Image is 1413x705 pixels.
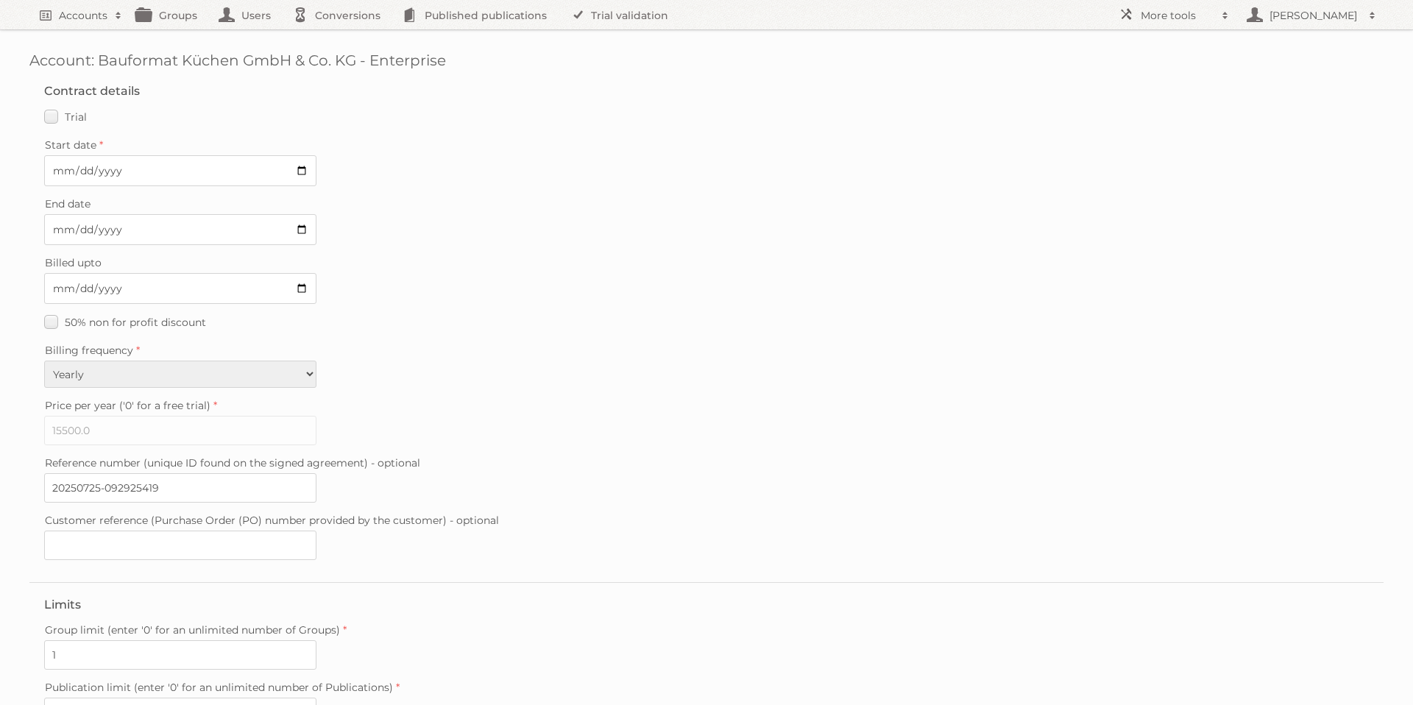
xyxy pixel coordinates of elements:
h2: [PERSON_NAME] [1266,8,1361,23]
span: 50% non for profit discount [65,316,206,329]
legend: Contract details [44,84,140,98]
span: Group limit (enter '0' for an unlimited number of Groups) [45,623,340,637]
span: Billed upto [45,256,102,269]
h2: More tools [1141,8,1214,23]
span: Publication limit (enter '0' for an unlimited number of Publications) [45,681,393,694]
span: Start date [45,138,96,152]
span: Customer reference (Purchase Order (PO) number provided by the customer) - optional [45,514,499,527]
span: Reference number (unique ID found on the signed agreement) - optional [45,456,420,470]
span: Trial [65,110,87,124]
h2: Accounts [59,8,107,23]
span: End date [45,197,91,210]
legend: Limits [44,598,81,612]
span: Price per year ('0' for a free trial) [45,399,210,412]
h1: Account: Bauformat Küchen GmbH & Co. KG - Enterprise [29,52,1384,69]
span: Billing frequency [45,344,133,357]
